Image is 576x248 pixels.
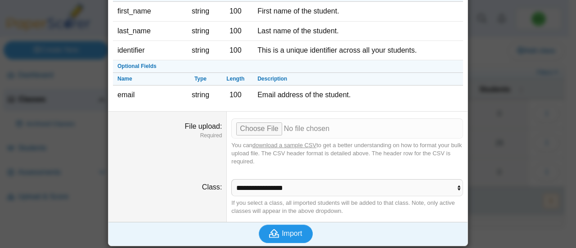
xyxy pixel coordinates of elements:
label: Class [202,183,222,191]
span: Import [282,230,302,237]
td: identifier [113,41,183,60]
td: 100 [218,86,253,104]
th: Optional Fields [113,60,463,73]
td: last_name [113,22,183,41]
td: First name of the student. [253,2,463,21]
button: Import [259,225,313,243]
td: 100 [218,22,253,41]
td: string [183,22,218,41]
td: Email address of the student. [253,86,463,104]
div: If you select a class, all imported students will be added to that class. Note, only active class... [231,199,463,215]
td: 100 [218,41,253,60]
div: You can to get a better understanding on how to format your bulk upload file. The CSV header form... [231,141,463,166]
th: Description [253,73,463,86]
td: 100 [218,2,253,21]
dfn: Required [113,132,222,140]
td: This is a unique identifier across all your students. [253,41,463,60]
th: Name [113,73,183,86]
td: string [183,41,218,60]
td: Last name of the student. [253,22,463,41]
td: email [113,86,183,104]
th: Type [183,73,218,86]
th: Length [218,73,253,86]
a: download a sample CSV [252,142,316,149]
td: string [183,2,218,21]
td: string [183,86,218,104]
td: first_name [113,2,183,21]
label: File upload [185,122,222,130]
